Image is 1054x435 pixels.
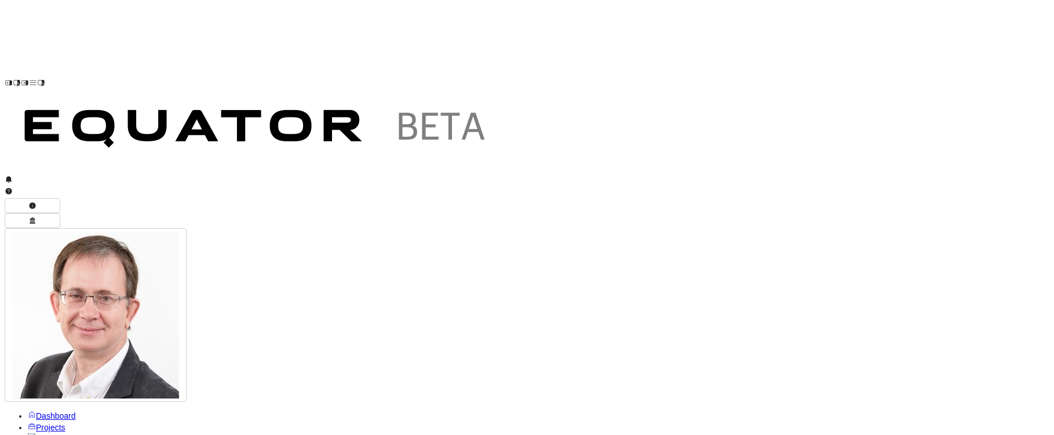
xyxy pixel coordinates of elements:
img: Profile Icon [12,232,179,399]
img: Customer Logo [5,90,509,172]
a: Dashboard [28,411,76,421]
span: Dashboard [36,411,76,421]
span: Projects [36,423,65,432]
img: Customer Logo [45,5,549,87]
a: Projects [28,423,65,432]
